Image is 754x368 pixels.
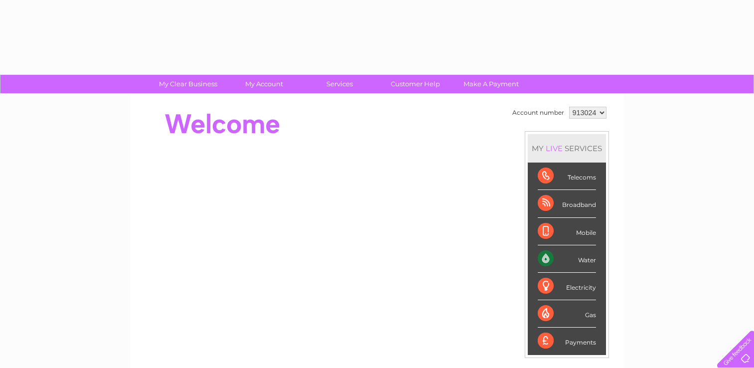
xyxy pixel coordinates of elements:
[299,75,381,93] a: Services
[538,245,596,273] div: Water
[538,190,596,217] div: Broadband
[544,144,565,153] div: LIVE
[538,300,596,328] div: Gas
[147,75,229,93] a: My Clear Business
[538,273,596,300] div: Electricity
[538,328,596,355] div: Payments
[538,163,596,190] div: Telecoms
[510,104,567,121] td: Account number
[450,75,532,93] a: Make A Payment
[223,75,305,93] a: My Account
[528,134,606,163] div: MY SERVICES
[374,75,456,93] a: Customer Help
[538,218,596,245] div: Mobile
